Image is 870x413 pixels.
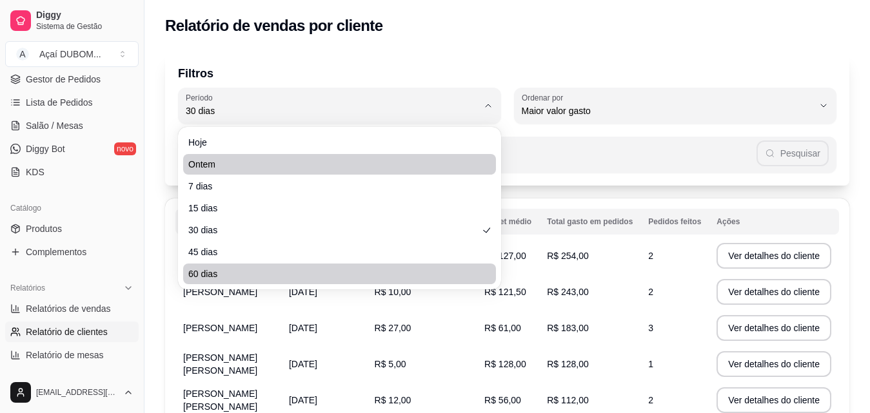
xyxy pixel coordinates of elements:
[717,315,831,341] button: Ver detalhes do cliente
[289,395,317,405] span: [DATE]
[375,359,406,369] span: R$ 5,00
[547,323,589,333] span: R$ 183,00
[375,395,411,405] span: R$ 12,00
[39,48,101,61] div: Açaí DUBOM ...
[717,387,831,413] button: Ver detalhes do cliente
[5,198,139,218] div: Catálogo
[26,325,108,338] span: Relatório de clientes
[183,287,257,297] span: [PERSON_NAME]
[183,323,257,333] span: [PERSON_NAME]
[26,166,44,178] span: KDS
[183,352,257,376] span: [PERSON_NAME] [PERSON_NAME]
[640,209,709,235] th: Pedidos feitos
[717,279,831,305] button: Ver detalhes do cliente
[648,395,653,405] span: 2
[477,209,539,235] th: Ticket médio
[648,287,653,297] span: 2
[375,287,411,297] span: R$ 10,00
[484,359,526,369] span: R$ 128,00
[186,92,217,103] label: Período
[26,222,62,235] span: Produtos
[165,15,383,36] h2: Relatório de vendas por cliente
[375,323,411,333] span: R$ 27,00
[709,209,839,235] th: Ações
[539,209,640,235] th: Total gasto em pedidos
[522,92,568,103] label: Ordenar por
[26,96,93,109] span: Lista de Pedidos
[5,41,139,67] button: Select a team
[522,104,814,117] span: Maior valor gasto
[26,142,65,155] span: Diggy Bot
[648,323,653,333] span: 3
[484,251,526,261] span: R$ 127,00
[484,287,526,297] span: R$ 121,50
[16,48,29,61] span: A
[26,73,101,86] span: Gestor de Pedidos
[484,323,521,333] span: R$ 61,00
[178,64,836,82] p: Filtros
[547,251,589,261] span: R$ 254,00
[188,158,478,171] span: Ontem
[188,202,478,215] span: 15 dias
[289,323,317,333] span: [DATE]
[188,136,478,149] span: Hoje
[188,180,478,193] span: 7 dias
[26,245,86,258] span: Complementos
[547,395,589,405] span: R$ 112,00
[183,389,257,412] span: [PERSON_NAME] [PERSON_NAME]
[175,209,281,235] th: Nome
[10,283,45,293] span: Relatórios
[289,359,317,369] span: [DATE]
[717,243,831,269] button: Ver detalhes do cliente
[484,395,521,405] span: R$ 56,00
[717,351,831,377] button: Ver detalhes do cliente
[547,359,589,369] span: R$ 128,00
[26,119,83,132] span: Salão / Mesas
[648,359,653,369] span: 1
[26,349,104,361] span: Relatório de mesas
[188,224,478,236] span: 30 dias
[289,287,317,297] span: [DATE]
[36,21,133,32] span: Sistema de Gestão
[186,104,478,117] span: 30 dias
[547,287,589,297] span: R$ 243,00
[36,387,118,398] span: [EMAIL_ADDRESS][DOMAIN_NAME]
[188,245,478,258] span: 45 dias
[648,251,653,261] span: 2
[188,267,478,280] span: 60 dias
[36,10,133,21] span: Diggy
[26,302,111,315] span: Relatórios de vendas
